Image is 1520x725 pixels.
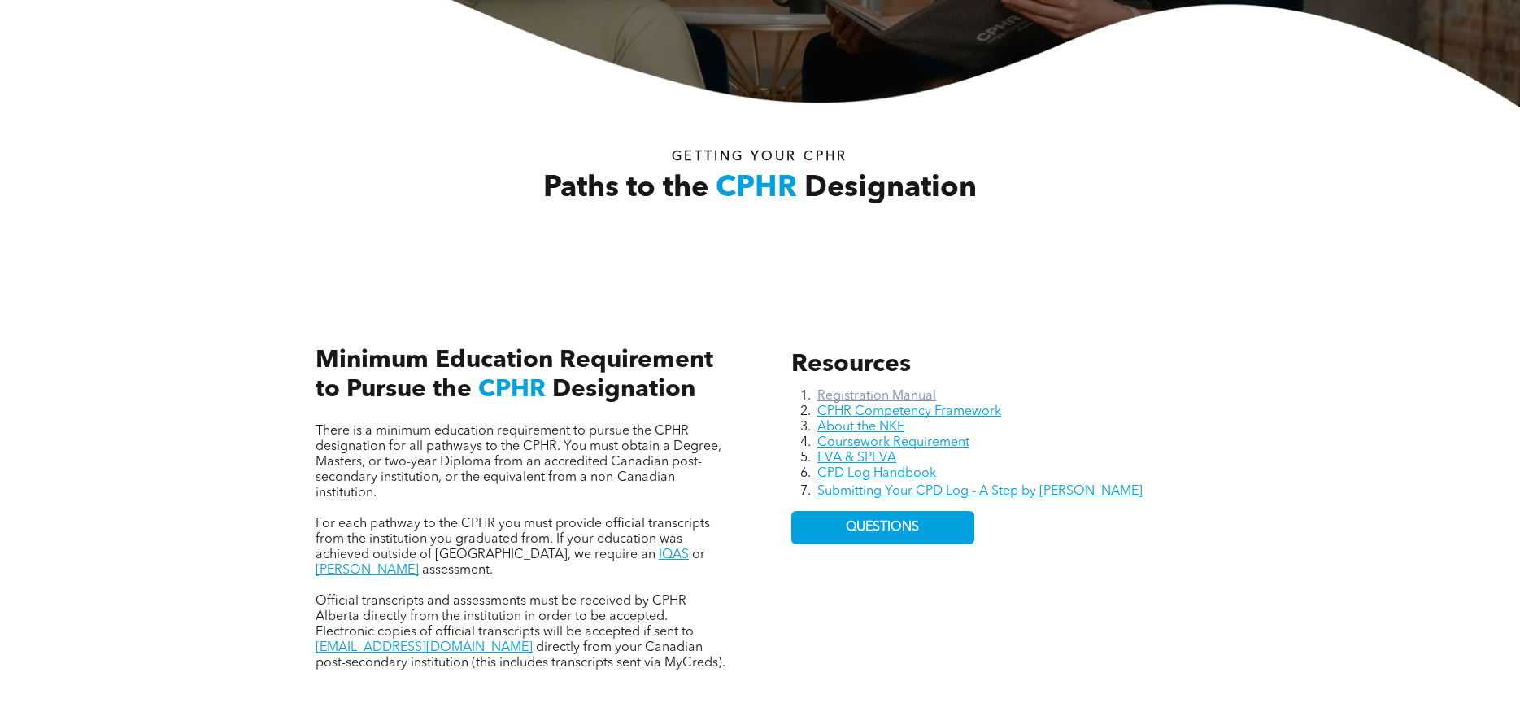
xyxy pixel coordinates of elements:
[543,174,708,203] span: Paths to the
[817,452,896,465] a: EVA & SPEVA
[817,421,904,434] a: About the NKE
[716,174,797,203] span: CPHR
[804,174,977,203] span: Designation
[672,151,847,164] span: Getting your Cphr
[316,641,533,654] a: [EMAIL_ADDRESS][DOMAIN_NAME]
[817,485,1143,498] a: Submitting Your CPD Log - A Step by [PERSON_NAME]
[316,518,710,561] span: For each pathway to the CPHR you must provide official transcripts from the institution you gradu...
[817,390,936,403] a: Registration Manual
[791,352,911,377] span: Resources
[659,548,689,561] a: IQAS
[478,378,546,402] span: CPHR
[791,511,974,544] a: QUESTIONS
[817,405,1001,418] a: CPHR Competency Framework
[846,520,919,535] span: QUESTIONS
[422,564,493,577] span: assessment.
[552,378,695,402] span: Designation
[316,348,713,402] span: Minimum Education Requirement to Pursue the
[316,595,694,639] span: Official transcripts and assessments must be received by CPHR Alberta directly from the instituti...
[817,467,936,480] a: CPD Log Handbook
[316,425,721,500] span: There is a minimum education requirement to pursue the CPHR designation for all pathways to the C...
[316,564,419,577] a: [PERSON_NAME]
[817,436,969,449] a: Coursework Requirement
[692,548,705,561] span: or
